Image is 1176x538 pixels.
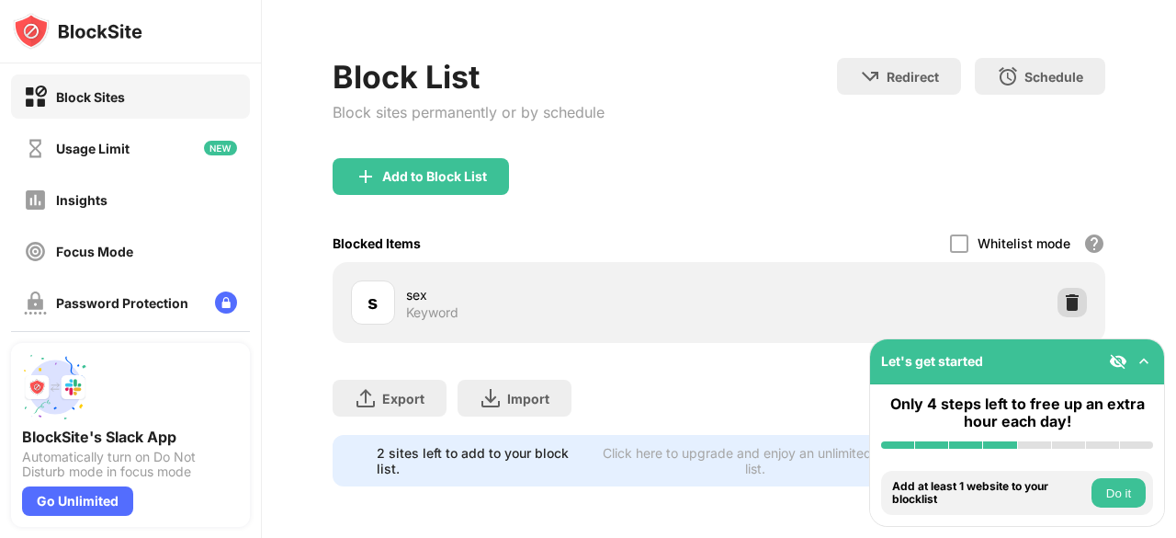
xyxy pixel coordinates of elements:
img: new-icon.svg [204,141,237,155]
div: BlockSite's Slack App [22,428,239,446]
img: eye-not-visible.svg [1109,352,1127,371]
div: Insights [56,192,107,208]
div: Export [382,391,424,406]
div: Block sites permanently or by schedule [333,103,605,121]
div: Click here to upgrade and enjoy an unlimited block list. [597,445,913,476]
img: insights-off.svg [24,189,47,212]
img: lock-menu.svg [215,292,237,314]
div: Schedule [1024,69,1083,85]
div: Blocked Items [333,235,421,251]
div: Add at least 1 website to your blocklist [892,480,1087,507]
button: Do it [1091,478,1146,508]
img: time-usage-off.svg [24,137,47,160]
img: focus-off.svg [24,240,47,263]
img: push-slack.svg [22,354,88,420]
div: Only 4 steps left to free up an extra hour each day! [881,395,1153,430]
div: Let's get started [881,353,983,369]
img: omni-setup-toggle.svg [1135,352,1153,371]
div: Automatically turn on Do Not Disturb mode in focus mode [22,450,239,479]
img: logo-blocksite.svg [13,13,142,50]
div: Whitelist mode [978,235,1070,251]
div: Focus Mode [56,244,133,259]
div: Redirect [887,69,939,85]
img: password-protection-off.svg [24,292,47,315]
div: Block Sites [56,89,125,105]
div: 2 sites left to add to your block list. [377,445,586,476]
div: Password Protection [56,295,188,311]
div: Go Unlimited [22,486,133,516]
img: block-on.svg [24,86,47,109]
div: Import [507,391,549,406]
div: Keyword [406,304,458,321]
div: Usage Limit [56,141,130,156]
div: sex [406,285,719,304]
div: s [367,289,378,316]
div: Add to Block List [382,169,487,184]
div: Block List [333,58,605,96]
